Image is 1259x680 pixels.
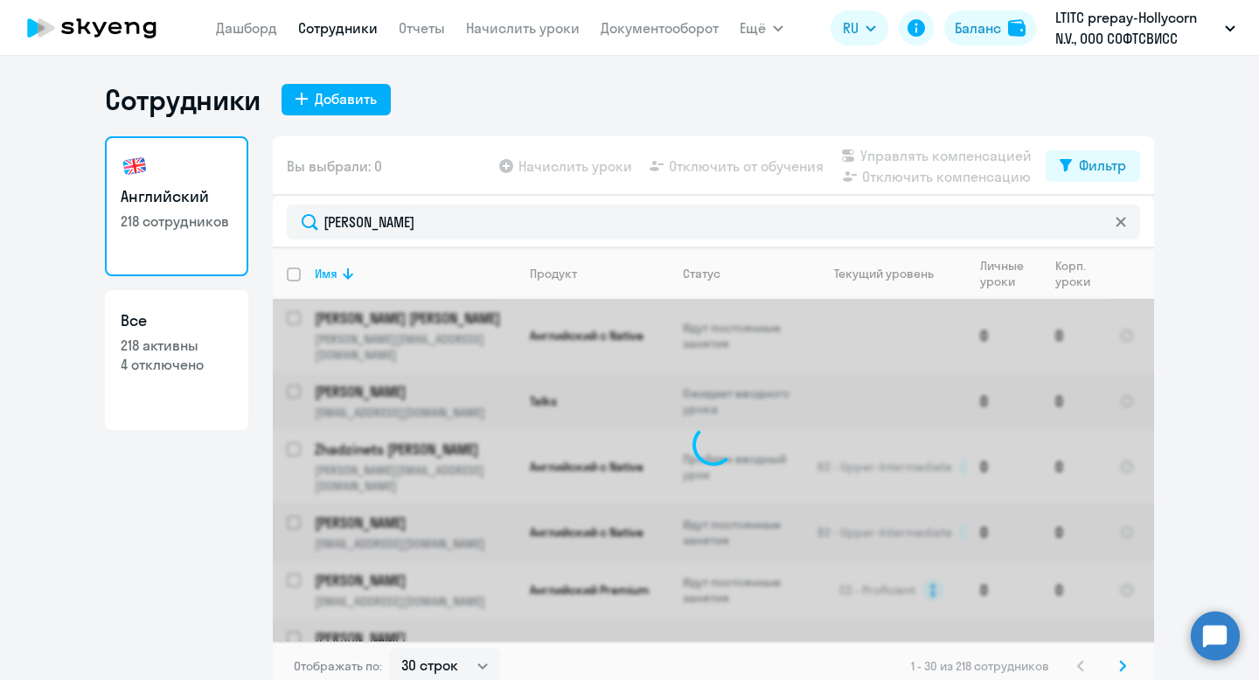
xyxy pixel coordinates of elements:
div: Статус [683,266,720,281]
a: Дашборд [216,19,277,37]
span: RU [843,17,859,38]
div: Баланс [955,17,1001,38]
div: Личные уроки [980,258,1029,289]
div: Текущий уровень [817,266,965,281]
button: Фильтр [1046,150,1140,182]
a: Начислить уроки [466,19,580,37]
a: Все218 активны4 отключено [105,290,248,430]
a: Документооборот [601,19,719,37]
button: RU [831,10,888,45]
div: Продукт [530,266,577,281]
div: Текущий уровень [834,266,934,281]
div: Корп. уроки [1055,258,1093,289]
span: Отображать по: [294,658,382,674]
span: Ещё [740,17,766,38]
h1: Сотрудники [105,82,261,117]
span: Вы выбрали: 0 [287,156,382,177]
div: Имя [315,266,337,281]
h3: Все [121,309,233,332]
button: Балансbalance [944,10,1036,45]
div: Личные уроки [980,258,1040,289]
h3: Английский [121,185,233,208]
img: balance [1008,19,1026,37]
div: Фильтр [1079,155,1126,176]
p: LTITC prepay-Hollycorn N.V., ООО СОФТСВИСС [1055,7,1218,49]
p: 4 отключено [121,355,233,374]
img: english [121,152,149,180]
button: Добавить [282,84,391,115]
div: Корп. уроки [1055,258,1104,289]
div: Добавить [315,88,377,109]
a: Сотрудники [298,19,378,37]
button: LTITC prepay-Hollycorn N.V., ООО СОФТСВИСС [1047,7,1244,49]
div: Статус [683,266,803,281]
p: 218 активны [121,336,233,355]
div: Имя [315,266,515,281]
div: Продукт [530,266,668,281]
button: Ещё [740,10,783,45]
a: Английский218 сотрудников [105,136,248,276]
a: Отчеты [399,19,445,37]
span: 1 - 30 из 218 сотрудников [911,658,1049,674]
p: 218 сотрудников [121,212,233,231]
input: Поиск по имени, email, продукту или статусу [287,205,1140,239]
